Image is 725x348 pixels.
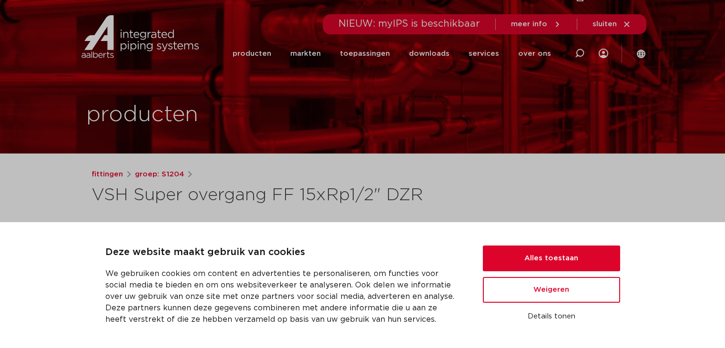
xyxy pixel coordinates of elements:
[483,308,620,325] button: Details tonen
[340,34,390,73] a: toepassingen
[135,169,184,180] a: groep: S1204
[338,19,480,29] span: NIEUW: myIPS is beschikbaar
[105,268,460,325] p: We gebruiken cookies om content en advertenties te personaliseren, om functies voor social media ...
[92,169,123,180] a: fittingen
[92,184,449,207] h1: VSH Super overgang FF 15xRp1/2" DZR
[483,246,620,271] button: Alles toestaan
[511,20,547,28] span: meer info
[511,20,562,29] a: meer info
[592,20,631,29] a: sluiten
[233,34,551,73] nav: Menu
[290,34,321,73] a: markten
[409,34,449,73] a: downloads
[592,20,617,28] span: sluiten
[86,100,198,130] h1: producten
[105,245,460,260] p: Deze website maakt gebruik van cookies
[469,34,499,73] a: services
[599,34,608,73] div: my IPS
[233,34,271,73] a: producten
[483,277,620,303] button: Weigeren
[518,34,551,73] a: over ons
